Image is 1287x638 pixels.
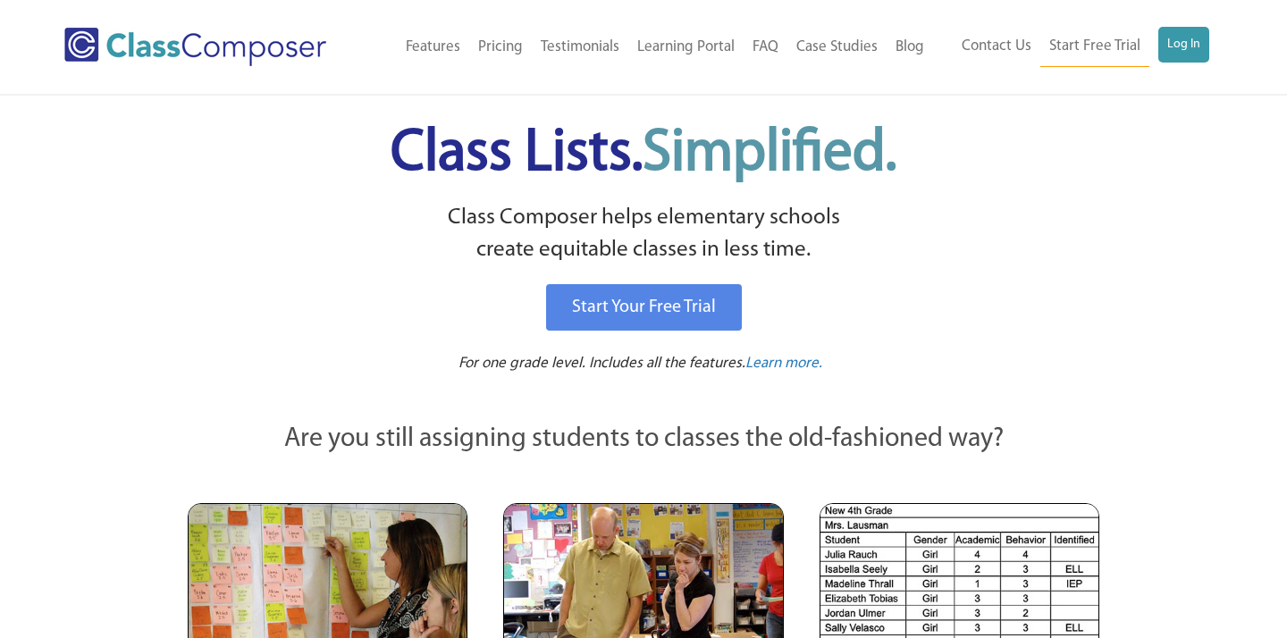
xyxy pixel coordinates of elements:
a: Testimonials [532,28,628,67]
span: Class Lists. [391,125,896,183]
a: Start Your Free Trial [546,284,742,331]
p: Are you still assigning students to classes the old-fashioned way? [188,420,1099,459]
a: Learning Portal [628,28,744,67]
a: Contact Us [953,27,1040,66]
a: Pricing [469,28,532,67]
span: Simplified. [643,125,896,183]
a: Log In [1158,27,1209,63]
a: Learn more. [745,353,822,375]
nav: Header Menu [933,27,1209,67]
a: FAQ [744,28,787,67]
img: Class Composer [64,28,326,66]
span: Learn more. [745,356,822,371]
nav: Header Menu [367,28,933,67]
span: Start Your Free Trial [572,298,716,316]
a: Blog [887,28,933,67]
a: Case Studies [787,28,887,67]
span: For one grade level. Includes all the features. [458,356,745,371]
p: Class Composer helps elementary schools create equitable classes in less time. [185,202,1102,267]
a: Start Free Trial [1040,27,1149,67]
a: Features [397,28,469,67]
